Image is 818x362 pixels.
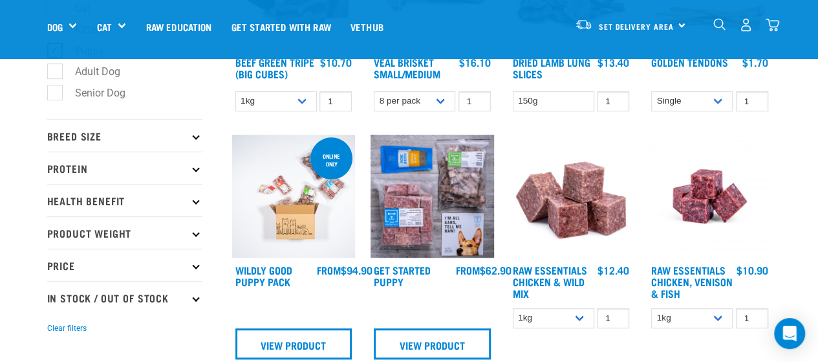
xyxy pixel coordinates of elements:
p: Product Weight [47,216,202,249]
a: View Product [235,328,352,359]
input: 1 [458,91,491,111]
p: Breed Size [47,119,202,152]
input: 1 [736,308,768,328]
div: $13.40 [597,56,629,68]
div: Online Only [310,146,352,174]
p: Price [47,249,202,281]
div: Open Intercom Messenger [774,318,805,349]
div: $16.10 [459,56,491,68]
input: 1 [597,308,629,328]
a: Veal Brisket Small/Medium [374,59,440,76]
input: 1 [319,91,352,111]
div: $94.90 [317,264,372,276]
button: Clear filters [47,322,87,334]
a: Dog [47,19,63,34]
input: 1 [736,91,768,111]
a: View Product [374,328,491,359]
div: $10.70 [320,56,352,68]
input: 1 [597,91,629,111]
a: Vethub [341,1,393,52]
a: Beef Green Tripe (Big Cubes) [235,59,314,76]
a: Golden Tendons [651,59,728,65]
div: $10.90 [737,264,768,276]
p: In Stock / Out Of Stock [47,281,202,313]
a: Wildly Good Puppy Pack [235,267,292,284]
span: FROM [317,267,341,273]
img: home-icon-1@2x.png [713,18,726,30]
span: Set Delivery Area [599,24,674,28]
label: Senior Dog [54,85,131,101]
p: Protein [47,152,202,184]
a: Raw Essentials Chicken, Venison & Fish [651,267,733,296]
img: Pile Of Cubed Chicken Wild Meat Mix [510,135,633,258]
div: $1.70 [742,56,768,68]
div: $12.40 [597,264,629,276]
img: user.png [739,18,753,32]
img: Chicken Venison mix 1655 [648,135,771,258]
a: Raw Essentials Chicken & Wild Mix [513,267,587,296]
a: Get started with Raw [222,1,341,52]
a: Cat [96,19,111,34]
p: Health Benefit [47,184,202,216]
label: Adult Dog [54,63,125,80]
img: NPS Puppy Update [371,135,494,258]
a: Get Started Puppy [374,267,431,284]
div: $62.90 [455,264,511,276]
img: Puppy 0 2sec [232,135,356,258]
img: home-icon@2x.png [766,18,779,32]
a: Raw Education [136,1,221,52]
span: FROM [455,267,479,273]
img: van-moving.png [575,19,592,30]
a: Dried Lamb Lung Slices [513,59,590,76]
